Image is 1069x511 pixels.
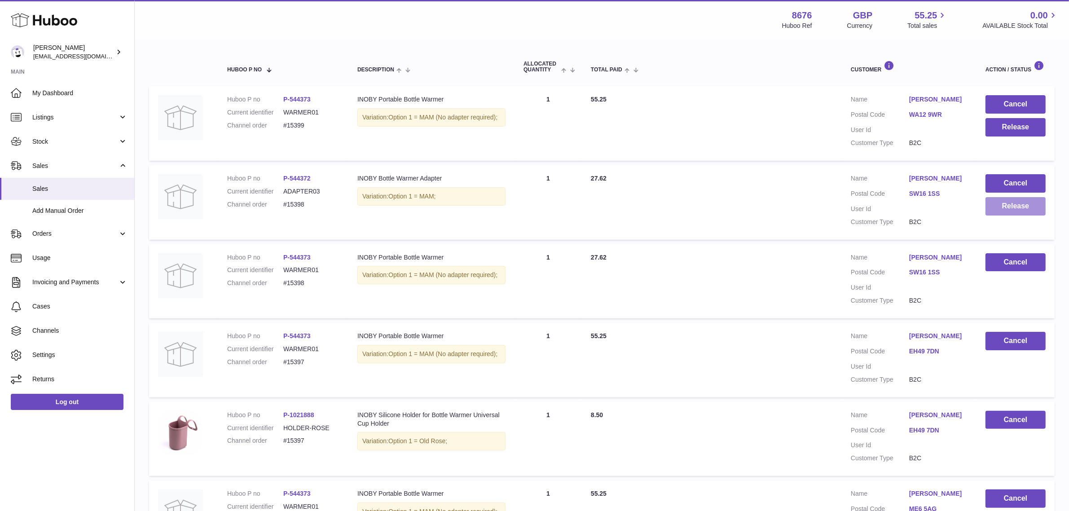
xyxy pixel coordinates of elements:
a: SW16 1SS [909,268,968,277]
a: 55.25 Total sales [907,9,947,30]
div: Variation: [357,108,506,127]
dd: WARMER01 [283,266,339,274]
dt: Postal Code [851,347,909,358]
dt: Customer Type [851,375,909,384]
a: P-544373 [283,96,311,103]
dd: B2C [909,139,968,147]
span: Option 1 = MAM (No adapter required); [388,271,497,278]
dt: User Id [851,362,909,371]
a: [PERSON_NAME] [909,489,968,498]
span: Usage [32,254,128,262]
span: ALLOCATED Quantity [524,61,559,73]
a: Log out [11,394,123,410]
span: Channels [32,326,128,335]
td: 1 [515,323,582,397]
a: EH49 7DN [909,347,968,356]
dt: Channel order [227,279,283,287]
span: Option 1 = MAM; [388,193,436,200]
dd: WARMER01 [283,345,339,353]
dt: Name [851,253,909,264]
span: 55.25 [591,490,607,497]
dt: Channel order [227,358,283,366]
td: 1 [515,244,582,319]
dt: Customer Type [851,218,909,226]
span: Orders [32,229,118,238]
dt: Customer Type [851,454,909,463]
div: INOBY Portable Bottle Warmer [357,332,506,340]
span: Option 1 = MAM (No adapter required); [388,350,497,357]
dd: B2C [909,375,968,384]
span: Add Manual Order [32,207,128,215]
dt: User Id [851,441,909,449]
button: Release [985,197,1046,216]
a: P-1021888 [283,411,314,418]
dt: Name [851,332,909,343]
dd: B2C [909,454,968,463]
a: P-544372 [283,175,311,182]
dd: #15397 [283,436,339,445]
div: INOBY Silicone Holder for Bottle Warmer Universal Cup Holder [357,411,506,428]
a: WA12 9WR [909,110,968,119]
dt: Current identifier [227,108,283,117]
div: Variation: [357,266,506,284]
dt: Huboo P no [227,411,283,419]
dt: Channel order [227,121,283,130]
div: INOBY Portable Bottle Warmer [357,253,506,262]
span: [EMAIL_ADDRESS][DOMAIN_NAME] [33,53,132,60]
div: [PERSON_NAME] [33,44,114,61]
img: no-photo.jpg [158,174,203,219]
div: Action / Status [985,61,1046,73]
span: Sales [32,185,128,193]
dd: WARMER01 [283,108,339,117]
span: My Dashboard [32,89,128,97]
dt: Customer Type [851,296,909,305]
dt: Channel order [227,200,283,209]
span: Invoicing and Payments [32,278,118,286]
span: Total paid [591,67,622,73]
dt: Postal Code [851,268,909,279]
span: Returns [32,375,128,383]
span: Option 1 = MAM (No adapter required); [388,114,497,121]
a: P-544373 [283,490,311,497]
button: Cancel [985,253,1046,272]
dt: Current identifier [227,187,283,196]
dt: Name [851,411,909,422]
button: Cancel [985,411,1046,429]
td: 1 [515,86,582,161]
strong: 8676 [792,9,812,22]
img: no-photo.jpg [158,95,203,140]
span: 0.00 [1030,9,1048,22]
span: Settings [32,351,128,359]
button: Cancel [985,332,1046,350]
dd: #15398 [283,279,339,287]
a: P-544373 [283,332,311,339]
button: Cancel [985,95,1046,114]
div: Variation: [357,345,506,363]
dd: #15397 [283,358,339,366]
span: Sales [32,162,118,170]
dt: User Id [851,205,909,213]
dt: Postal Code [851,110,909,121]
dd: B2C [909,296,968,305]
img: no-photo.jpg [158,332,203,377]
div: Huboo Ref [782,22,812,30]
dt: Huboo P no [227,489,283,498]
button: Cancel [985,489,1046,508]
span: Description [357,67,394,73]
span: 27.62 [591,175,607,182]
dt: Channel order [227,436,283,445]
dt: Postal Code [851,426,909,437]
a: SW16 1SS [909,189,968,198]
span: 8.50 [591,411,603,418]
dt: User Id [851,126,909,134]
dt: User Id [851,283,909,292]
div: Currency [847,22,873,30]
div: Customer [851,61,968,73]
span: Cases [32,302,128,311]
div: Variation: [357,432,506,450]
span: Option 1 = Old Rose; [388,437,447,445]
a: 0.00 AVAILABLE Stock Total [982,9,1058,30]
button: Release [985,118,1046,137]
span: Total sales [907,22,947,30]
span: Listings [32,113,118,122]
